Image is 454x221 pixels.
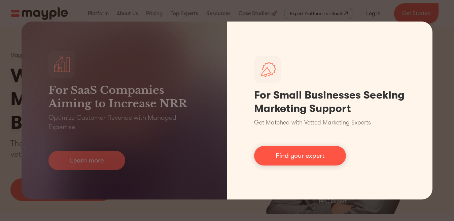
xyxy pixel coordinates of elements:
a: Find your expert [254,146,346,165]
h1: For Small Businesses Seeking Marketing Support [254,88,406,115]
p: Optimize Customer Revenue with Managed Expertise [48,113,200,132]
p: Get Matched with Vetted Marketing Experts [254,118,371,127]
h3: For SaaS Companies Aiming to Increase NRR [48,83,200,110]
a: Learn more [48,151,125,170]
